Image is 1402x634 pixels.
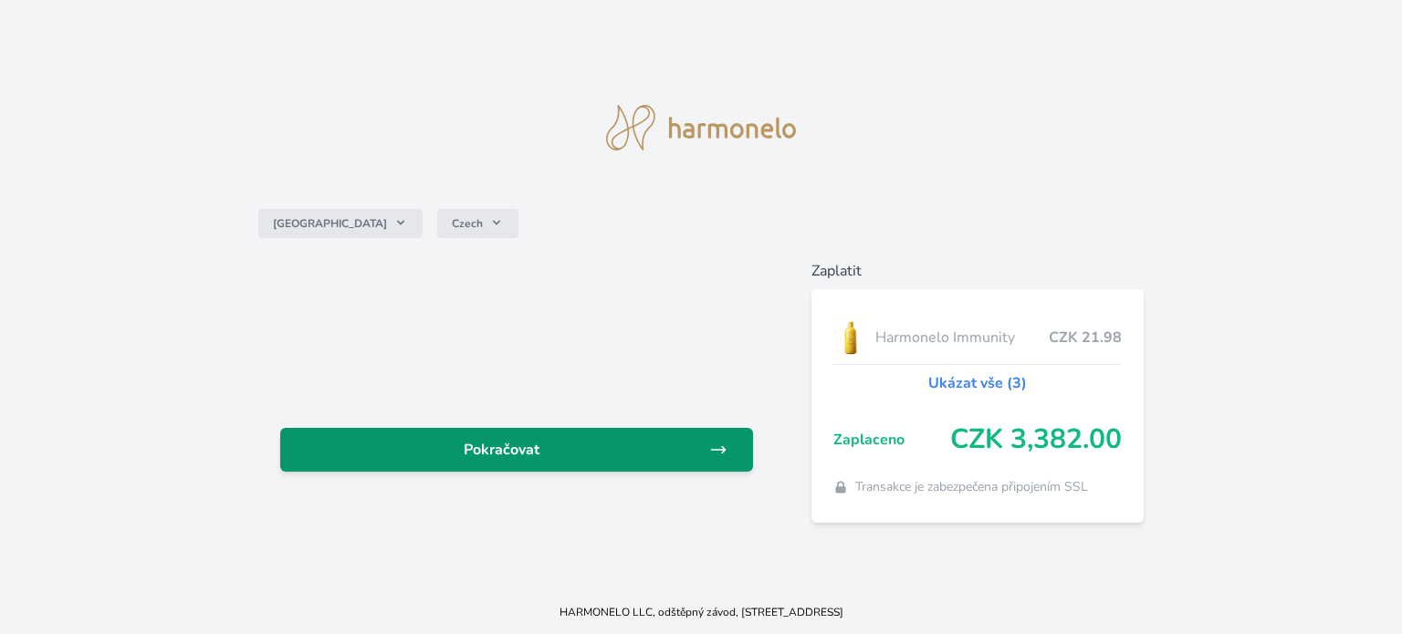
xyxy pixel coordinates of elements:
span: Czech [452,216,483,231]
span: Harmonelo Immunity [875,327,1049,348]
span: [GEOGRAPHIC_DATA] [273,216,387,231]
img: IMMUNITY_se_stinem_x-lo.jpg [833,315,868,360]
span: Pokračovat [295,439,709,461]
button: [GEOGRAPHIC_DATA] [258,209,423,238]
span: CZK 21.98 [1049,327,1122,348]
button: Czech [437,209,518,238]
span: CZK 3,382.00 [950,423,1122,456]
span: Transakce je zabezpečena připojením SSL [855,478,1088,496]
span: Zaplaceno [833,429,950,451]
h6: Zaplatit [811,260,1144,282]
a: Pokračovat [280,428,753,472]
img: logo.svg [606,105,796,151]
a: Ukázat vše (3) [928,372,1027,394]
